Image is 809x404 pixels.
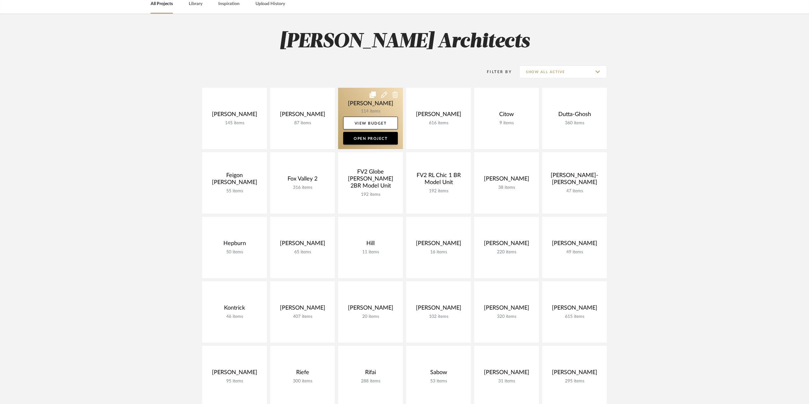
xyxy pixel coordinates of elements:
div: [PERSON_NAME] [411,111,466,120]
div: 20 items [343,314,398,319]
a: Open Project [343,132,398,145]
div: [PERSON_NAME] [547,240,602,250]
div: 47 items [547,188,602,194]
div: 300 items [275,379,330,384]
div: Rifai [343,369,398,379]
div: 288 items [343,379,398,384]
div: 615 items [547,314,602,319]
div: [PERSON_NAME] [207,369,262,379]
div: 145 items [207,120,262,126]
div: [PERSON_NAME] [411,240,466,250]
div: Hepburn [207,240,262,250]
div: [PERSON_NAME] [275,111,330,120]
div: [PERSON_NAME] [275,305,330,314]
div: 38 items [479,185,534,190]
div: 407 items [275,314,330,319]
div: 102 items [411,314,466,319]
div: 55 items [207,188,262,194]
div: Filter By [479,69,512,75]
div: 87 items [275,120,330,126]
div: [PERSON_NAME] [479,369,534,379]
div: Kontrick [207,305,262,314]
div: Riefe [275,369,330,379]
div: 295 items [547,379,602,384]
div: Dutta-Ghosh [547,111,602,120]
div: 53 items [411,379,466,384]
div: 616 items [411,120,466,126]
div: 50 items [207,250,262,255]
div: [PERSON_NAME] [207,111,262,120]
div: FV2 Globe [PERSON_NAME] 2BR Model Unit [343,168,398,192]
div: 316 items [275,185,330,190]
div: [PERSON_NAME] [479,240,534,250]
div: Feigon [PERSON_NAME] [207,172,262,188]
div: [PERSON_NAME] [275,240,330,250]
div: 220 items [479,250,534,255]
div: 31 items [479,379,534,384]
div: [PERSON_NAME] [343,305,398,314]
div: [PERSON_NAME] [479,175,534,185]
div: 46 items [207,314,262,319]
div: 16 items [411,250,466,255]
div: [PERSON_NAME] [547,369,602,379]
div: [PERSON_NAME] [411,305,466,314]
div: 192 items [411,188,466,194]
div: 95 items [207,379,262,384]
div: 11 items [343,250,398,255]
div: 192 items [343,192,398,197]
div: 9 items [479,120,534,126]
div: FV2 RL Chic 1 BR Model Unit [411,172,466,188]
div: Fox Valley 2 [275,175,330,185]
div: 360 items [547,120,602,126]
div: [PERSON_NAME] [479,305,534,314]
div: Hill [343,240,398,250]
div: [PERSON_NAME]-[PERSON_NAME] [547,172,602,188]
h2: [PERSON_NAME] Architects [176,30,633,54]
div: 65 items [275,250,330,255]
div: Sabow [411,369,466,379]
div: Citow [479,111,534,120]
a: View Budget [343,117,398,129]
div: [PERSON_NAME] [547,305,602,314]
div: 320 items [479,314,534,319]
div: 49 items [547,250,602,255]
